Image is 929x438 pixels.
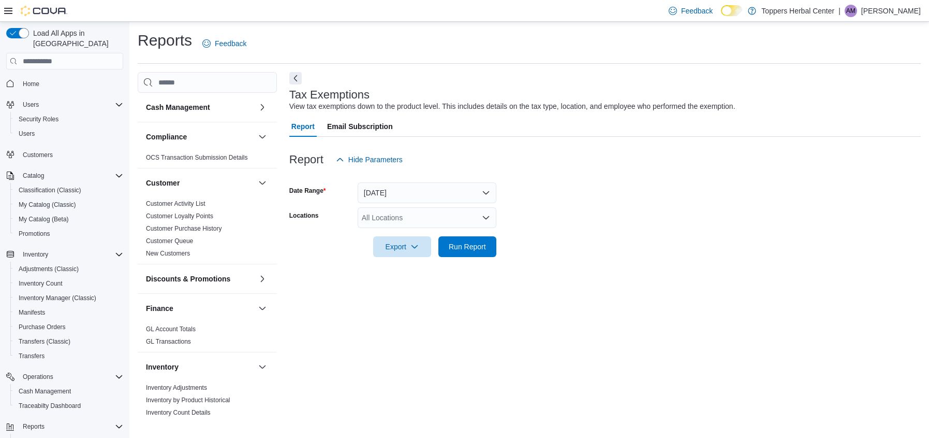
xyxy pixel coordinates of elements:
[2,76,127,91] button: Home
[146,303,173,314] h3: Finance
[861,5,921,17] p: [PERSON_NAME]
[14,199,80,211] a: My Catalog (Classic)
[19,265,79,273] span: Adjustments (Classic)
[14,350,49,362] a: Transfers
[19,169,123,182] span: Catalog
[138,197,277,264] div: Customer
[2,247,127,262] button: Inventory
[23,373,53,381] span: Operations
[14,321,70,333] a: Purchase Orders
[19,215,69,223] span: My Catalog (Beta)
[146,303,254,314] button: Finance
[146,153,248,162] span: OCS Transaction Submission Details
[289,89,370,101] h3: Tax Exemptions
[14,335,123,348] span: Transfers (Classic)
[19,77,123,90] span: Home
[10,183,127,197] button: Classification (Classic)
[19,420,49,433] button: Reports
[23,151,53,159] span: Customers
[289,187,326,195] label: Date Range
[10,305,127,320] button: Manifests
[19,186,81,194] span: Classification (Classic)
[19,130,35,138] span: Users
[19,294,96,302] span: Inventory Manager (Classic)
[10,227,127,241] button: Promotions
[10,349,127,363] button: Transfers
[291,116,315,137] span: Report
[256,131,269,143] button: Compliance
[146,200,205,208] span: Customer Activity List
[327,116,393,137] span: Email Subscription
[19,308,45,317] span: Manifests
[19,420,123,433] span: Reports
[2,370,127,384] button: Operations
[14,335,75,348] a: Transfers (Classic)
[19,169,48,182] button: Catalog
[14,400,123,412] span: Traceabilty Dashboard
[14,213,73,225] a: My Catalog (Beta)
[14,385,123,398] span: Cash Management
[14,385,75,398] a: Cash Management
[146,200,205,207] a: Customer Activity List
[146,102,210,112] h3: Cash Management
[19,371,57,383] button: Operations
[19,387,71,395] span: Cash Management
[146,154,248,161] a: OCS Transaction Submission Details
[146,237,193,245] span: Customer Queue
[358,182,496,203] button: [DATE]
[19,148,123,161] span: Customers
[146,338,191,345] a: GL Transactions
[10,320,127,334] button: Purchase Orders
[482,214,490,222] button: Open list of options
[146,132,187,142] h3: Compliance
[138,30,192,51] h1: Reports
[845,5,857,17] div: Audrey Murphy
[14,321,123,333] span: Purchase Orders
[138,151,277,168] div: Compliance
[10,126,127,141] button: Users
[146,421,232,429] span: Inventory On Hand by Package
[10,262,127,276] button: Adjustments (Classic)
[14,184,123,196] span: Classification (Classic)
[146,224,222,233] span: Customer Purchase History
[23,422,45,431] span: Reports
[14,292,100,304] a: Inventory Manager (Classic)
[19,323,66,331] span: Purchase Orders
[14,292,123,304] span: Inventory Manager (Classic)
[14,263,123,275] span: Adjustments (Classic)
[449,242,486,252] span: Run Report
[2,419,127,434] button: Reports
[146,396,230,404] span: Inventory by Product Historical
[14,199,123,211] span: My Catalog (Classic)
[10,384,127,399] button: Cash Management
[10,112,127,126] button: Security Roles
[19,230,50,238] span: Promotions
[14,228,123,240] span: Promotions
[289,72,302,84] button: Next
[146,213,213,220] a: Customer Loyalty Points
[14,184,85,196] a: Classification (Classic)
[14,128,39,140] a: Users
[19,352,45,360] span: Transfers
[146,397,230,404] a: Inventory by Product Historical
[256,302,269,315] button: Finance
[215,38,246,49] span: Feedback
[146,325,196,333] span: GL Account Totals
[146,337,191,346] span: GL Transactions
[289,211,319,220] label: Locations
[19,248,123,261] span: Inventory
[146,384,207,392] span: Inventory Adjustments
[256,177,269,189] button: Customer
[10,197,127,212] button: My Catalog (Classic)
[14,306,49,319] a: Manifests
[19,279,63,288] span: Inventory Count
[10,212,127,227] button: My Catalog (Beta)
[146,225,222,232] a: Customer Purchase History
[19,115,58,123] span: Security Roles
[2,97,127,112] button: Users
[721,16,721,17] span: Dark Mode
[14,228,54,240] a: Promotions
[146,250,190,257] a: New Customers
[14,263,83,275] a: Adjustments (Classic)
